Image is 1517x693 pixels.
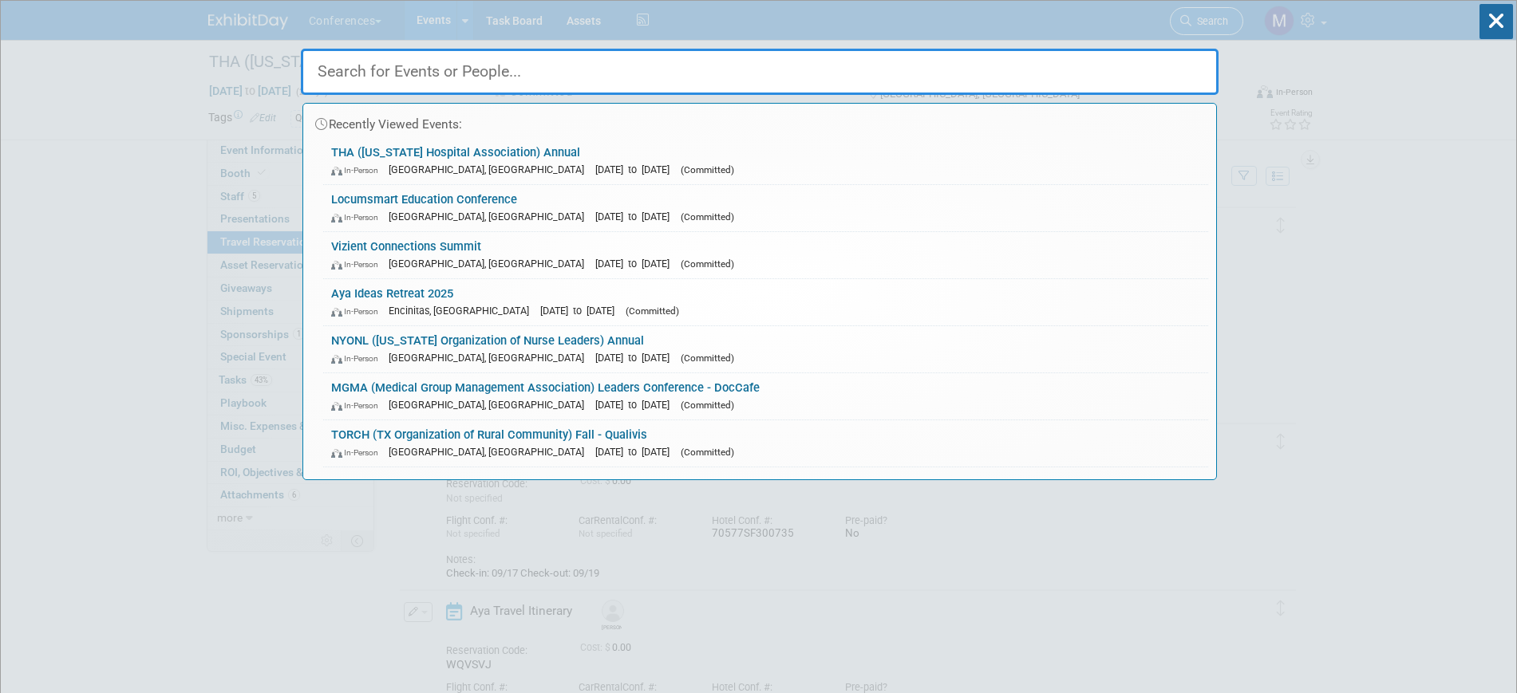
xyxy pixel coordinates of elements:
span: [DATE] to [DATE] [595,211,678,222]
span: [DATE] to [DATE] [595,399,678,411]
a: MGMA (Medical Group Management Association) Leaders Conference - DocCafe In-Person [GEOGRAPHIC_DA... [323,373,1208,419]
input: Search for Events or People... [301,49,1219,95]
span: (Committed) [681,164,734,175]
div: Recently Viewed Events: [311,104,1208,138]
a: TORCH (TX Organization of Rural Community) Fall - Qualivis In-Person [GEOGRAPHIC_DATA], [GEOGRAPH... [323,420,1208,467]
span: (Committed) [681,211,734,222]
span: (Committed) [681,447,734,458]
span: [DATE] to [DATE] [595,163,678,175]
span: [GEOGRAPHIC_DATA], [GEOGRAPHIC_DATA] [389,211,592,222]
span: (Committed) [681,258,734,270]
a: THA ([US_STATE] Hospital Association) Annual In-Person [GEOGRAPHIC_DATA], [GEOGRAPHIC_DATA] [DATE... [323,138,1208,184]
span: [DATE] to [DATE] [595,446,678,458]
span: In-Person [331,165,385,175]
span: [GEOGRAPHIC_DATA], [GEOGRAPHIC_DATA] [389,399,592,411]
a: Vizient Connections Summit In-Person [GEOGRAPHIC_DATA], [GEOGRAPHIC_DATA] [DATE] to [DATE] (Commi... [323,232,1208,278]
span: In-Person [331,353,385,364]
span: In-Person [331,212,385,222]
span: [GEOGRAPHIC_DATA], [GEOGRAPHIC_DATA] [389,352,592,364]
a: Aya Ideas Retreat 2025 In-Person Encinitas, [GEOGRAPHIC_DATA] [DATE] to [DATE] (Committed) [323,279,1208,325]
span: (Committed) [626,305,679,317]
span: [GEOGRAPHIC_DATA], [GEOGRAPHIC_DATA] [389,446,592,458]
span: [GEOGRAPHIC_DATA], [GEOGRAPHIC_DATA] [389,163,592,175]
span: [GEOGRAPHIC_DATA], [GEOGRAPHIC_DATA] [389,258,592,270]
span: Encinitas, [GEOGRAPHIC_DATA] [389,305,537,317]
span: [DATE] to [DATE] [540,305,622,317]
span: [DATE] to [DATE] [595,258,678,270]
span: In-Person [331,447,385,458]
span: (Committed) [681,352,734,364]
span: [DATE] to [DATE] [595,352,678,364]
span: (Committed) [681,400,734,411]
a: NYONL ([US_STATE] Organization of Nurse Leaders) Annual In-Person [GEOGRAPHIC_DATA], [GEOGRAPHIC_... [323,326,1208,372]
span: In-Person [331,259,385,270]
a: Locumsmart Education Conference In-Person [GEOGRAPHIC_DATA], [GEOGRAPHIC_DATA] [DATE] to [DATE] (... [323,185,1208,231]
span: In-Person [331,306,385,317]
span: In-Person [331,400,385,411]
